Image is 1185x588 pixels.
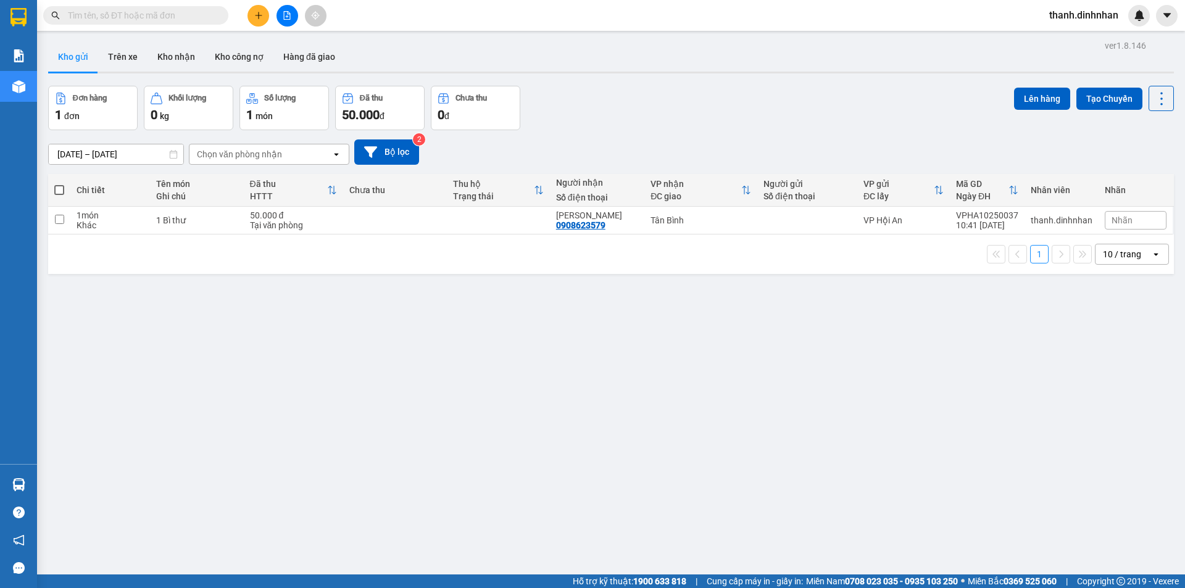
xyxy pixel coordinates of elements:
[98,42,148,72] button: Trên xe
[1116,577,1125,586] span: copyright
[956,220,1018,230] div: 10:41 [DATE]
[156,215,237,225] div: 1 Bì thư
[573,574,686,588] span: Hỗ trợ kỹ thuật:
[264,94,296,102] div: Số lượng
[863,179,934,189] div: VP gửi
[857,174,950,207] th: Toggle SortBy
[283,11,291,20] span: file-add
[1014,88,1070,110] button: Lên hàng
[447,174,550,207] th: Toggle SortBy
[956,210,1018,220] div: VPHA10250037
[1103,248,1141,260] div: 10 / trang
[1134,10,1145,21] img: icon-new-feature
[1004,576,1057,586] strong: 0369 525 060
[556,220,605,230] div: 0908623579
[1105,39,1146,52] div: ver 1.8.146
[48,86,138,130] button: Đơn hàng1đơn
[256,111,273,121] span: món
[10,8,27,27] img: logo-vxr
[151,107,157,122] span: 0
[1112,215,1133,225] span: Nhãn
[1105,185,1166,195] div: Nhãn
[845,576,958,586] strong: 0708 023 035 - 0935 103 250
[246,107,253,122] span: 1
[77,210,144,220] div: 1 món
[354,139,419,165] button: Bộ lọc
[273,42,345,72] button: Hàng đã giao
[12,478,25,491] img: warehouse-icon
[438,107,444,122] span: 0
[1076,88,1142,110] button: Tạo Chuyến
[331,149,341,159] svg: open
[707,574,803,588] span: Cung cấp máy in - giấy in:
[806,574,958,588] span: Miền Nam
[349,185,440,195] div: Chưa thu
[360,94,383,102] div: Đã thu
[250,179,328,189] div: Đã thu
[556,210,638,220] div: Minh Nga
[160,111,169,121] span: kg
[49,144,183,164] input: Select a date range.
[73,94,107,102] div: Đơn hàng
[633,576,686,586] strong: 1900 633 818
[48,42,98,72] button: Kho gửi
[305,5,326,27] button: aim
[13,534,25,546] span: notification
[68,9,214,22] input: Tìm tên, số ĐT hoặc mã đơn
[863,215,944,225] div: VP Hội An
[342,107,380,122] span: 50.000
[651,215,751,225] div: Tân Bình
[247,5,269,27] button: plus
[244,174,344,207] th: Toggle SortBy
[950,174,1025,207] th: Toggle SortBy
[205,42,273,72] button: Kho công nợ
[51,11,60,20] span: search
[961,579,965,584] span: ⚪️
[250,220,338,230] div: Tại văn phòng
[644,174,757,207] th: Toggle SortBy
[1162,10,1173,21] span: caret-down
[77,185,144,195] div: Chi tiết
[168,94,206,102] div: Khối lượng
[453,191,534,201] div: Trạng thái
[77,220,144,230] div: Khác
[13,507,25,518] span: question-circle
[1039,7,1128,23] span: thanh.dinhnhan
[156,191,237,201] div: Ghi chú
[968,574,1057,588] span: Miền Bắc
[254,11,263,20] span: plus
[444,111,449,121] span: đ
[1156,5,1178,27] button: caret-down
[413,133,425,146] sup: 2
[311,11,320,20] span: aim
[12,80,25,93] img: warehouse-icon
[1066,574,1068,588] span: |
[276,5,298,27] button: file-add
[956,179,1008,189] div: Mã GD
[1031,215,1092,225] div: thanh.dinhnhan
[556,178,638,188] div: Người nhận
[250,210,338,220] div: 50.000 đ
[250,191,328,201] div: HTTT
[12,49,25,62] img: solution-icon
[455,94,487,102] div: Chưa thu
[1030,245,1049,263] button: 1
[556,193,638,202] div: Số điện thoại
[453,179,534,189] div: Thu hộ
[197,148,282,160] div: Chọn văn phòng nhận
[1151,249,1161,259] svg: open
[64,111,80,121] span: đơn
[13,562,25,574] span: message
[335,86,425,130] button: Đã thu50.000đ
[1031,185,1092,195] div: Nhân viên
[148,42,205,72] button: Kho nhận
[156,179,237,189] div: Tên món
[651,179,741,189] div: VP nhận
[431,86,520,130] button: Chưa thu0đ
[239,86,329,130] button: Số lượng1món
[863,191,934,201] div: ĐC lấy
[956,191,1008,201] div: Ngày ĐH
[144,86,233,130] button: Khối lượng0kg
[55,107,62,122] span: 1
[763,179,851,189] div: Người gửi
